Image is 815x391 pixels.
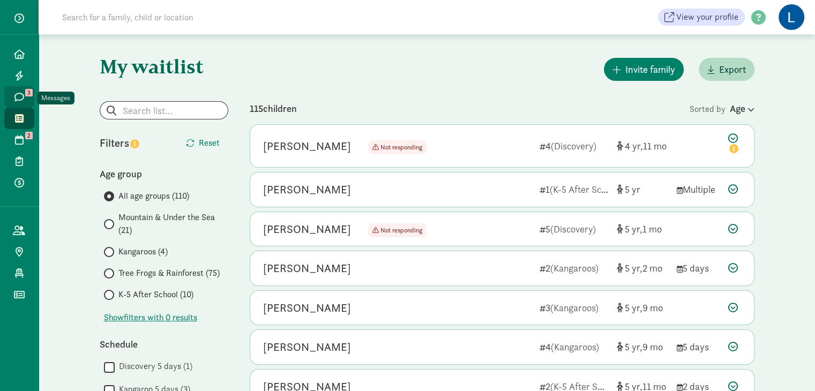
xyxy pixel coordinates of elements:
div: 4 [540,340,608,354]
div: [object Object] [617,222,668,236]
div: Multiple [677,182,720,197]
span: 5 [625,341,642,353]
div: Age [730,101,754,116]
span: 11 [643,140,667,152]
button: Reset [177,132,228,154]
span: 9 [642,341,663,353]
div: 5 days [677,340,720,354]
div: [object Object] [617,340,668,354]
span: 9 [642,302,663,314]
span: Reset [199,137,220,149]
div: 5 days [677,261,720,275]
div: Age group [100,167,228,181]
span: (Discovery) [551,140,596,152]
div: 115 children [250,101,690,116]
span: 1 [642,223,662,235]
span: K-5 After School (10) [118,288,193,301]
div: Filters [100,135,164,151]
input: Search list... [100,102,228,119]
div: 1 [540,182,608,197]
span: Not responding [368,140,427,154]
div: Sorted by [690,101,754,116]
span: Not responding [380,143,422,152]
div: Schedule [100,337,228,351]
div: Lukas P. Johnson [263,221,351,238]
span: Export [719,62,746,77]
div: 5 [540,222,608,236]
span: Show filters with 0 results [104,311,197,324]
span: 5 [625,223,642,235]
button: Export [699,58,754,81]
span: 4 [625,140,643,152]
button: Invite family [604,58,684,81]
label: Discovery 5 days (1) [115,360,192,373]
div: [object Object] [617,261,668,275]
span: 2 [642,262,662,274]
span: (K-5 After School) [550,183,621,195]
span: 5 [625,302,642,314]
div: [object Object] [617,300,668,315]
span: 2 [25,132,33,139]
span: Mountain & Under the Sea (21) [118,211,228,237]
div: 2 [540,261,608,275]
div: [object Object] [617,182,668,197]
span: Invite family [625,62,675,77]
div: 4 [540,139,608,153]
div: David Agababov [263,138,351,155]
button: Showfilters with 0 results [104,311,197,324]
h1: My waitlist [100,56,228,77]
div: Hugo Siekawitch [263,260,351,277]
span: View your profile [676,11,738,24]
span: All age groups (110) [118,190,189,202]
input: Search for a family, child or location [56,6,356,28]
span: 3 [25,89,33,96]
div: Nikola Grundner [263,181,351,198]
span: (Kangaroos) [551,341,599,353]
span: Not responding [368,223,427,237]
span: Not responding [380,226,422,235]
span: Tree Frogs & Rainforest (75) [118,267,220,280]
div: Leon Ricci [263,339,351,356]
a: View your profile [658,9,745,26]
span: 5 [625,183,640,195]
a: 2 [4,129,34,151]
div: Jack Austin [263,299,351,317]
a: 3 [4,86,34,108]
span: (Discovery) [550,223,596,235]
span: (Kangaroos) [550,302,599,314]
div: [object Object] [617,139,668,153]
div: 3 [540,300,608,315]
span: Kangaroos (4) [118,245,168,258]
div: Messages [41,93,70,103]
span: (Kangaroos) [550,262,599,274]
span: 5 [625,262,642,274]
iframe: Chat Widget [761,340,815,391]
